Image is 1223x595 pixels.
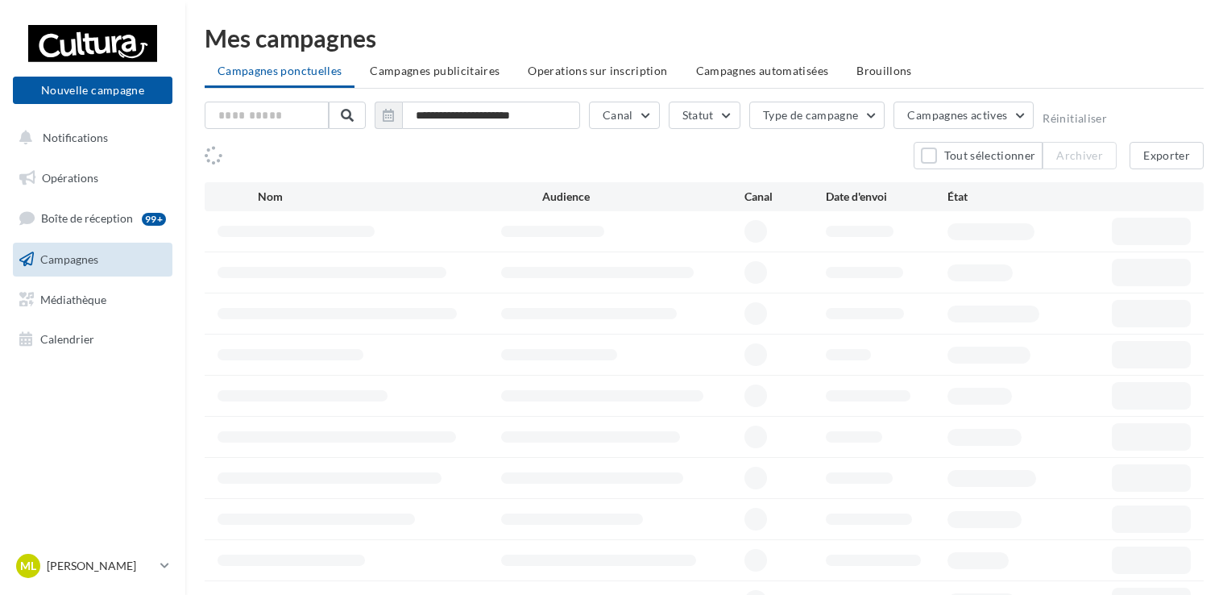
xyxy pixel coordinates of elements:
span: Campagnes publicitaires [370,64,500,77]
p: [PERSON_NAME] [47,558,154,574]
a: Médiathèque [10,283,176,317]
button: Notifications [10,121,169,155]
span: Notifications [43,131,108,144]
div: Audience [542,189,745,205]
button: Exporter [1130,142,1204,169]
button: Archiver [1043,142,1117,169]
span: Boîte de réception [41,211,133,225]
div: Date d'envoi [826,189,947,205]
button: Nouvelle campagne [13,77,172,104]
div: Mes campagnes [205,26,1204,50]
span: Médiathèque [40,292,106,306]
a: Campagnes [10,243,176,277]
div: 99+ [142,213,166,226]
a: Opérations [10,161,176,195]
span: Campagnes actives [907,108,1007,122]
span: Opérations [42,171,98,185]
button: Type de campagne [749,102,885,129]
span: Campagnes [40,252,98,266]
span: Operations sur inscription [528,64,667,77]
div: Canal [744,189,826,205]
a: ML [PERSON_NAME] [13,551,172,581]
button: Canal [589,102,660,129]
div: Nom [258,189,541,205]
a: Boîte de réception99+ [10,201,176,235]
a: Calendrier [10,322,176,356]
span: Brouillons [856,64,912,77]
button: Réinitialiser [1043,112,1107,125]
button: Statut [669,102,740,129]
span: Campagnes automatisées [696,64,829,77]
div: État [947,189,1069,205]
span: ML [20,558,36,574]
button: Tout sélectionner [914,142,1043,169]
span: Calendrier [40,332,94,346]
button: Campagnes actives [893,102,1034,129]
